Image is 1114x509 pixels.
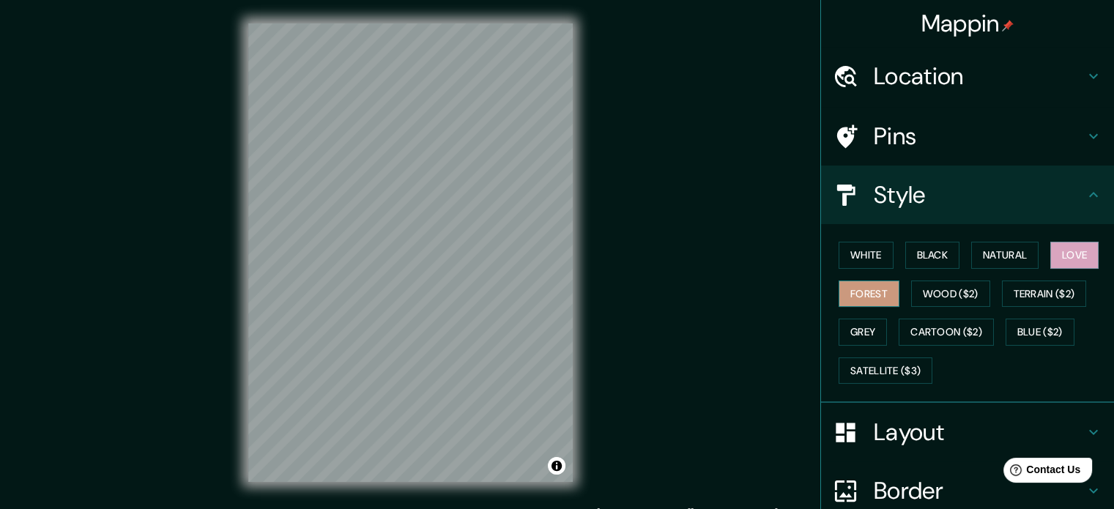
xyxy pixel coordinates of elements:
div: Location [821,47,1114,105]
button: Wood ($2) [911,280,990,308]
div: Style [821,166,1114,224]
button: Satellite ($3) [839,357,932,384]
h4: Style [874,180,1085,209]
canvas: Map [248,23,573,482]
button: White [839,242,894,269]
button: Toggle attribution [548,457,565,475]
button: Blue ($2) [1006,319,1074,346]
h4: Layout [874,417,1085,447]
h4: Location [874,62,1085,91]
button: Love [1050,242,1099,269]
div: Pins [821,107,1114,166]
img: pin-icon.png [1002,20,1014,31]
button: Grey [839,319,887,346]
iframe: Help widget launcher [984,452,1098,493]
button: Black [905,242,960,269]
button: Cartoon ($2) [899,319,994,346]
h4: Pins [874,122,1085,151]
div: Layout [821,403,1114,461]
h4: Mappin [921,9,1014,38]
button: Forest [839,280,899,308]
h4: Border [874,476,1085,505]
button: Natural [971,242,1039,269]
button: Terrain ($2) [1002,280,1087,308]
